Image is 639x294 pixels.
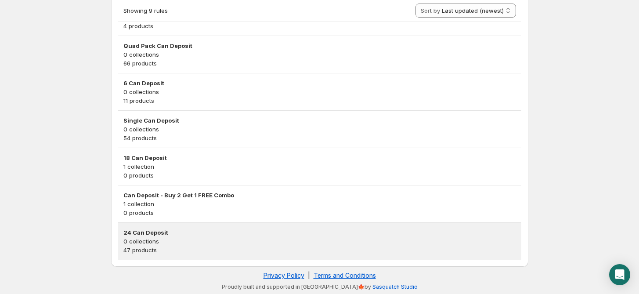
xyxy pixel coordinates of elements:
p: 66 products [123,59,516,68]
h3: Single Can Deposit [123,116,516,125]
p: 11 products [123,96,516,105]
p: Proudly built and supported in [GEOGRAPHIC_DATA]🍁by [116,283,524,290]
h3: 18 Can Deposit [123,153,516,162]
p: 0 collections [123,87,516,96]
p: 0 products [123,171,516,180]
p: 1 collection [123,162,516,171]
div: Open Intercom Messenger [609,264,630,285]
p: 47 products [123,246,516,254]
span: Showing 9 rules [123,7,168,14]
a: Sasquatch Studio [372,283,418,290]
a: Terms and Conditions [314,272,376,279]
p: 4 products [123,22,516,30]
p: 0 collections [123,50,516,59]
p: 0 collections [123,125,516,134]
h3: Quad Pack Can Deposit [123,41,516,50]
h3: 24 Can Deposit [123,228,516,237]
a: Privacy Policy [264,272,304,279]
span: | [308,272,310,279]
h3: 6 Can Deposit [123,79,516,87]
p: 1 collection [123,200,516,208]
h3: Can Deposit - Buy 2 Get 1 FREE Combo [123,191,516,200]
p: 54 products [123,134,516,142]
p: 0 collections [123,237,516,246]
p: 0 products [123,208,516,217]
